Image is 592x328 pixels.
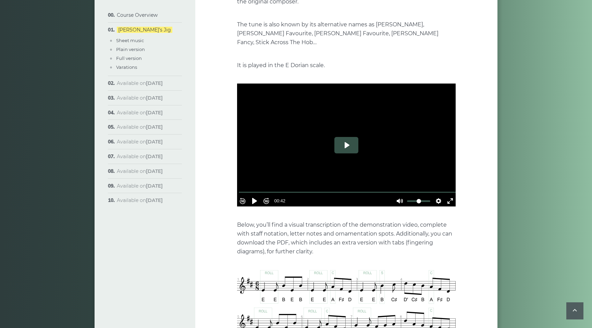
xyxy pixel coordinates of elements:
span: Available on [117,153,163,160]
span: Available on [117,139,163,145]
p: Below, you’ll find a visual transcription of the demonstration video, complete with staff notatio... [237,220,456,256]
a: [PERSON_NAME]’s Jig [117,27,172,33]
span: Available on [117,80,163,86]
span: Available on [117,168,163,174]
p: The tune is also known by its alternative names as [PERSON_NAME], [PERSON_NAME] Favourite, [PERSO... [237,20,456,47]
strong: [DATE] [146,183,163,189]
strong: [DATE] [146,124,163,130]
strong: [DATE] [146,139,163,145]
a: Sheet music [116,38,144,43]
span: Available on [117,110,163,116]
span: Available on [117,95,163,101]
a: Course Overview [117,12,158,18]
span: Available on [117,183,163,189]
span: Available on [117,197,163,203]
strong: [DATE] [146,95,163,101]
a: Plain version [116,47,145,52]
strong: [DATE] [146,153,163,160]
span: Available on [117,124,163,130]
a: Full version [116,55,142,61]
strong: [DATE] [146,110,163,116]
p: It is played in the E Dorian scale. [237,61,456,70]
strong: [DATE] [146,168,163,174]
strong: [DATE] [146,197,163,203]
a: Varations [116,64,137,70]
strong: [DATE] [146,80,163,86]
